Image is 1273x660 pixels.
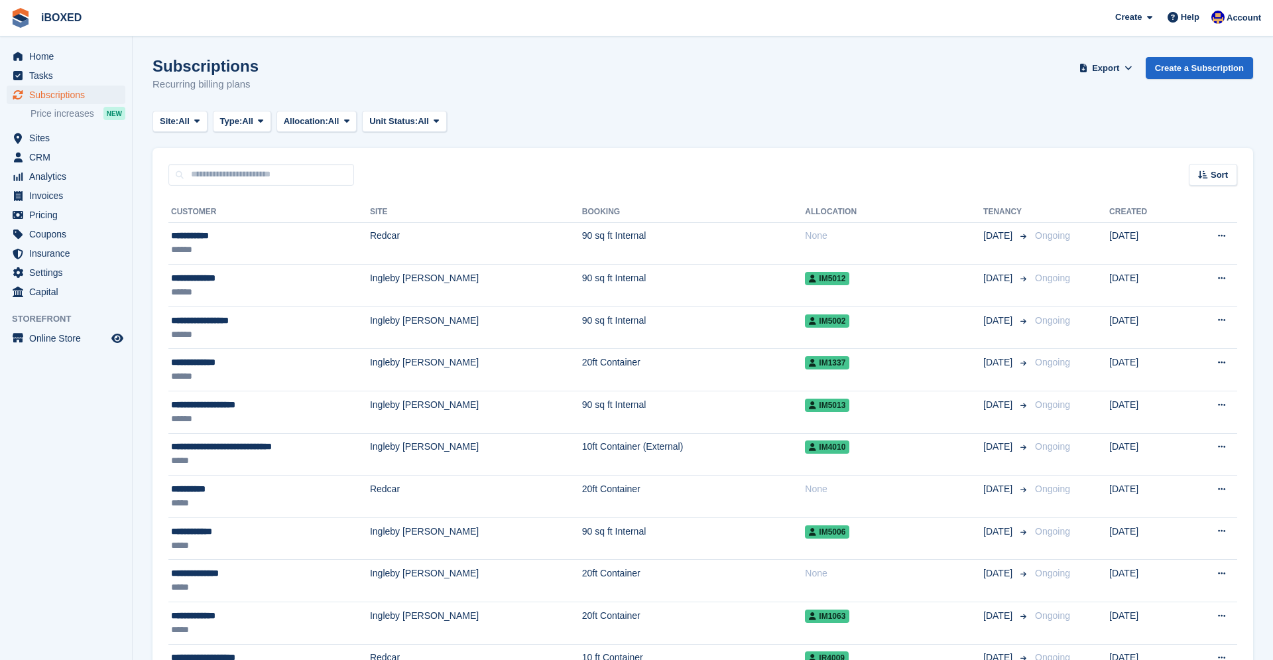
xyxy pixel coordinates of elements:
span: Coupons [29,225,109,243]
a: menu [7,244,125,263]
a: menu [7,129,125,147]
span: Invoices [29,186,109,205]
td: [DATE] [1109,433,1183,476]
td: Ingleby [PERSON_NAME] [370,306,582,349]
a: menu [7,329,125,348]
div: None [805,482,983,496]
span: All [242,115,253,128]
th: Booking [582,202,806,223]
span: [DATE] [983,440,1015,454]
span: Pricing [29,206,109,224]
div: None [805,566,983,580]
span: All [178,115,190,128]
span: IM5002 [805,314,849,328]
span: Price increases [30,107,94,120]
td: 90 sq ft Internal [582,306,806,349]
span: CRM [29,148,109,166]
td: [DATE] [1109,222,1183,265]
span: [DATE] [983,482,1015,496]
a: menu [7,263,125,282]
a: menu [7,225,125,243]
td: 20ft Container [582,349,806,391]
td: [DATE] [1109,476,1183,518]
td: Redcar [370,222,582,265]
span: Settings [29,263,109,282]
span: IM5012 [805,272,849,285]
td: 90 sq ft Internal [582,265,806,307]
span: IM1337 [805,356,849,369]
a: menu [7,148,125,166]
td: 20ft Container [582,602,806,645]
span: Unit Status: [369,115,418,128]
span: Ongoing [1035,315,1070,326]
span: [DATE] [983,525,1015,539]
a: menu [7,206,125,224]
span: IM5006 [805,525,849,539]
td: Ingleby [PERSON_NAME] [370,602,582,645]
td: Ingleby [PERSON_NAME] [370,391,582,434]
h1: Subscriptions [152,57,259,75]
img: Noor Rashid [1211,11,1225,24]
button: Allocation: All [276,111,357,133]
span: Online Store [29,329,109,348]
span: Ongoing [1035,230,1070,241]
span: Ongoing [1035,526,1070,537]
th: Created [1109,202,1183,223]
img: stora-icon-8386f47178a22dfd0bd8f6a31ec36ba5ce8667c1dd55bd0f319d3a0aa187defe.svg [11,8,30,28]
span: Help [1181,11,1199,24]
a: menu [7,283,125,301]
td: 90 sq ft Internal [582,222,806,265]
div: NEW [103,107,125,120]
span: Ongoing [1035,568,1070,578]
button: Unit Status: All [362,111,446,133]
button: Site: All [152,111,208,133]
span: Ongoing [1035,610,1070,621]
span: [DATE] [983,356,1015,369]
a: menu [7,167,125,186]
span: Site: [160,115,178,128]
th: Customer [168,202,370,223]
span: IM1063 [805,610,849,623]
a: menu [7,186,125,205]
td: 90 sq ft Internal [582,517,806,560]
span: IM4010 [805,440,849,454]
a: menu [7,66,125,85]
td: Redcar [370,476,582,518]
td: [DATE] [1109,265,1183,307]
span: Home [29,47,109,66]
span: [DATE] [983,314,1015,328]
span: Tasks [29,66,109,85]
span: [DATE] [983,566,1015,580]
span: [DATE] [983,271,1015,285]
span: Ongoing [1035,441,1070,452]
td: Ingleby [PERSON_NAME] [370,265,582,307]
span: Allocation: [284,115,328,128]
span: [DATE] [983,229,1015,243]
td: [DATE] [1109,349,1183,391]
td: [DATE] [1109,306,1183,349]
th: Site [370,202,582,223]
td: Ingleby [PERSON_NAME] [370,433,582,476]
button: Export [1077,57,1135,79]
a: iBOXED [36,7,87,29]
td: Ingleby [PERSON_NAME] [370,349,582,391]
td: Ingleby [PERSON_NAME] [370,560,582,602]
td: 10ft Container (External) [582,433,806,476]
span: Insurance [29,244,109,263]
span: Sites [29,129,109,147]
button: Type: All [213,111,271,133]
span: All [328,115,339,128]
th: Tenancy [983,202,1030,223]
td: [DATE] [1109,517,1183,560]
span: Storefront [12,312,132,326]
a: Price increases NEW [30,106,125,121]
td: 90 sq ft Internal [582,391,806,434]
span: Type: [220,115,243,128]
p: Recurring billing plans [152,77,259,92]
span: Capital [29,283,109,301]
span: All [418,115,429,128]
span: Create [1115,11,1142,24]
span: Ongoing [1035,357,1070,367]
span: Subscriptions [29,86,109,104]
td: 20ft Container [582,476,806,518]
